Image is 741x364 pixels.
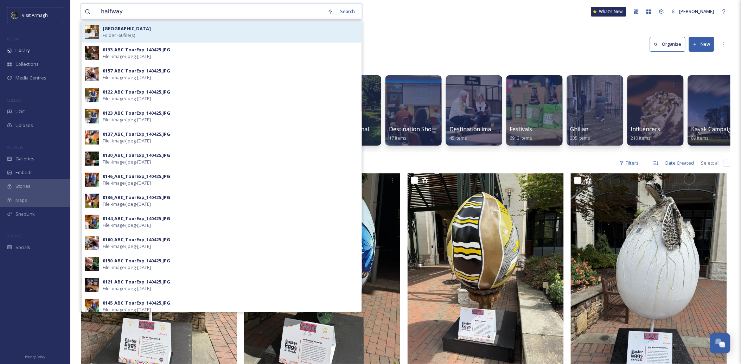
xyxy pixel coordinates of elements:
[103,194,170,201] div: 0136_ABC_TourExp_140425.JPG
[7,36,19,41] span: MEDIA
[85,88,99,102] img: 2941104a-1664-402b-be17-3e42f53d4357.jpg
[103,264,151,271] span: File - image/jpeg - [DATE]
[15,211,35,217] span: SnapLink
[337,5,358,18] div: Search
[103,138,151,144] span: File - image/jpeg - [DATE]
[11,12,18,19] img: THE-FIRST-PLACE-VISIT-ARMAGH.COM-BLACK.jpg
[570,126,590,141] a: Ghilian335 items
[85,130,99,145] img: 72699f06-6c98-46ea-9889-902294da9337.jpg
[710,333,730,353] button: Open Chat
[510,125,532,133] span: Festivals
[85,25,99,39] img: df291802-4fe0-4917-a543-f889e12b21fc.jpg
[15,47,30,54] span: Library
[22,12,48,18] span: Visit Armagh
[449,135,467,141] span: 45 items
[668,5,718,18] a: [PERSON_NAME]
[679,8,714,14] span: [PERSON_NAME]
[631,125,660,133] span: Influencers
[103,53,151,60] span: File - image/jpeg - [DATE]
[103,89,170,95] div: 0122_ABC_TourExp_140425.JPG
[103,257,170,264] div: 0150_ABC_TourExp_140425.JPG
[85,257,99,271] img: f50cb837-211e-448f-aeda-399d4965ba55.jpg
[103,300,170,306] div: 0145_ABC_TourExp_140425.JPG
[15,122,33,129] span: Uploads
[7,97,22,103] span: COLLECT
[25,352,45,360] a: Privacy Policy
[662,156,698,170] div: Date Created
[449,126,503,141] a: Destination imagery45 items
[25,355,45,359] span: Privacy Policy
[15,155,34,162] span: Galleries
[449,125,503,133] span: Destination imagery
[103,159,151,165] span: File - image/jpeg - [DATE]
[103,25,151,32] strong: [GEOGRAPHIC_DATA]
[15,197,27,204] span: Maps
[85,152,99,166] img: cc81087a-e463-40d4-9360-8322700034cb.jpg
[103,201,151,207] span: File - image/jpeg - [DATE]
[15,75,46,81] span: Media Centres
[103,180,151,186] span: File - image/jpeg - [DATE]
[631,135,651,141] span: 210 items
[15,169,33,176] span: Embeds
[103,306,151,313] span: File - image/jpeg - [DATE]
[570,135,590,141] span: 335 items
[85,299,99,313] img: fa8161c0-7b48-4b80-bced-1e86e0ea75df.jpg
[650,37,689,51] a: Organise
[103,279,170,285] div: 0121_ABC_TourExp_140425.JPG
[591,7,626,17] a: What's New
[701,160,720,166] span: Select all
[85,236,99,250] img: 7c1ab9a2-f2b5-42cc-b1fa-2d8fe6aee54f.jpg
[103,46,170,53] div: 0133_ABC_TourExp_140425.JPG
[650,37,685,51] button: Organise
[7,233,21,238] span: SOCIALS
[85,278,99,292] img: 1df80df0-64bf-426c-984b-e54c4f08d1fa.jpg
[103,222,151,229] span: File - image/jpeg - [DATE]
[85,173,99,187] img: a9faa82e-fa48-410f-8588-d18a1faa82ca.jpg
[15,61,39,68] span: Collections
[103,74,151,81] span: File - image/jpeg - [DATE]
[103,285,151,292] span: File - image/jpeg - [DATE]
[103,32,135,39] span: Folder - 60 file(s)
[389,125,494,133] span: Destination Showcase, The Alex, [DATE]
[103,215,170,222] div: 0144_ABC_TourExp_140425.JPG
[389,126,494,141] a: Destination Showcase, The Alex, [DATE]17 items
[631,126,660,141] a: Influencers210 items
[103,243,151,250] span: File - image/jpeg - [DATE]
[510,135,532,141] span: 6912 items
[15,183,31,190] span: Stories
[103,236,170,243] div: 0160_ABC_TourExp_140425.JPG
[570,125,589,133] span: Ghilian
[81,160,97,166] span: 387 file s
[85,109,99,123] img: 00a2a3fc-5be9-47f1-9d61-e024cb029b54.jpg
[103,152,170,159] div: 0130_ABC_TourExp_140425.JPG
[510,126,532,141] a: Festivals6912 items
[103,173,170,180] div: 0146_ABC_TourExp_140425.JPG
[97,4,324,19] input: Search your library
[85,67,99,81] img: 944f9338-e290-43b6-a1f1-35cff6a9c84b.jpg
[691,135,709,141] span: 89 items
[103,95,151,102] span: File - image/jpeg - [DATE]
[7,145,23,150] span: WIDGETS
[103,68,170,74] div: 0157_ABC_TourExp_140425.JPG
[15,108,25,115] span: UGC
[103,110,170,116] div: 0123_ABC_TourExp_140425.JPG
[389,135,407,141] span: 17 items
[103,131,170,138] div: 0137_ABC_TourExp_140425.JPG
[616,156,643,170] div: Filters
[85,46,99,60] img: 4e5c4ce9-81e7-4462-869d-0904dbdc299c.jpg
[85,194,99,208] img: 3510b6e1-9289-4703-b41b-584123fa95f7.jpg
[103,116,151,123] span: File - image/jpeg - [DATE]
[689,37,714,51] button: New
[85,215,99,229] img: 193b63cf-d136-4e98-a1b9-80f2c0004ed0.jpg
[15,244,30,251] span: Socials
